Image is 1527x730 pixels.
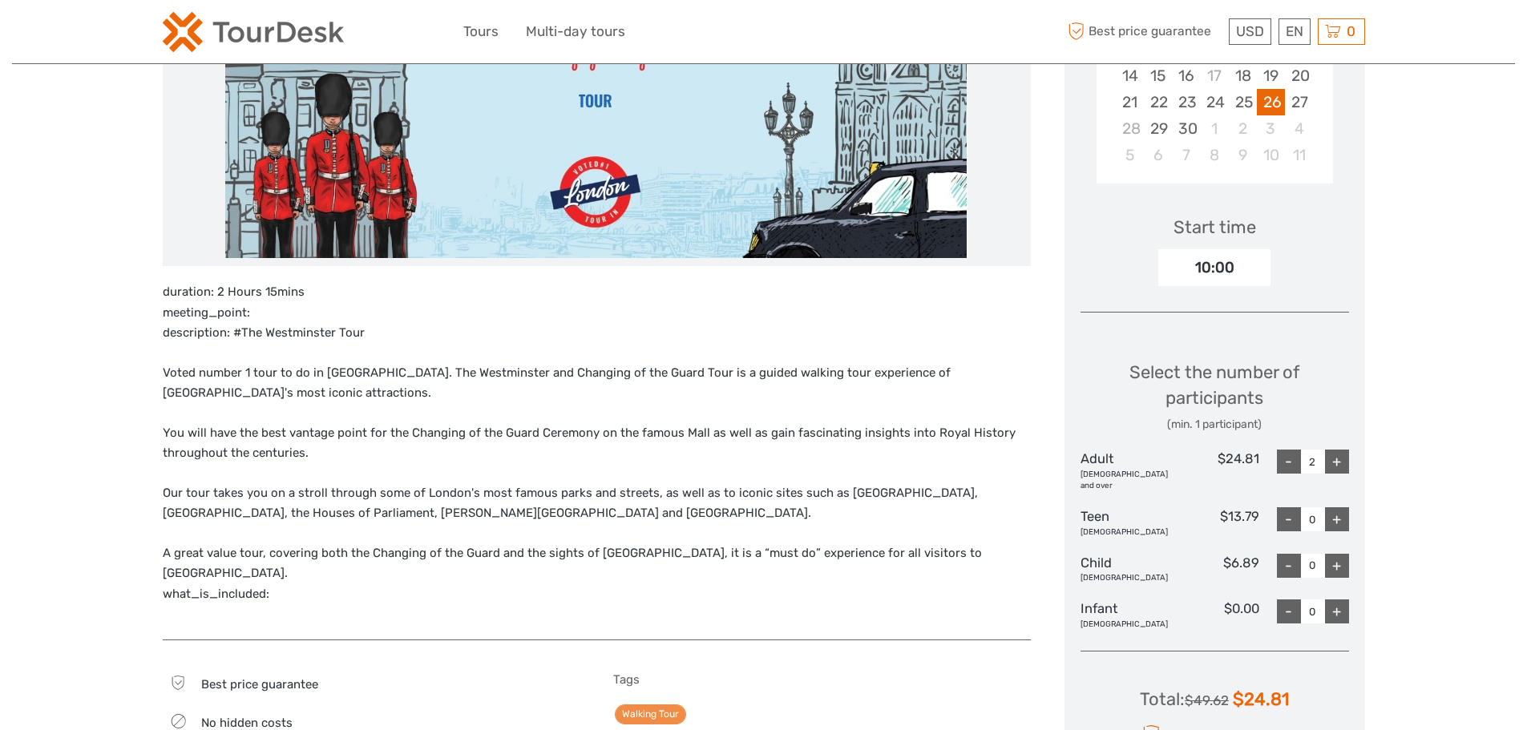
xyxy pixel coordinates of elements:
[1200,89,1228,115] div: Choose Wednesday, September 24th, 2025
[1285,115,1313,142] div: Choose Saturday, October 4th, 2025
[1285,63,1313,89] div: Choose Saturday, September 20th, 2025
[1229,63,1257,89] div: Choose Thursday, September 18th, 2025
[1200,115,1228,142] div: Choose Wednesday, October 1st, 2025
[1233,688,1289,710] b: $24.81
[1081,572,1170,583] div: [DEMOGRAPHIC_DATA]
[1169,507,1259,538] div: $13.79
[1101,9,1327,168] div: month 2025-09
[163,543,1031,605] p: A great value tour, covering both the Changing of the Guard and the sights of [GEOGRAPHIC_DATA], ...
[1257,63,1285,89] div: Choose Friday, September 19th, 2025
[1185,692,1229,708] s: $49.62
[1229,89,1257,115] div: Choose Thursday, September 25th, 2025
[1081,526,1170,538] div: [DEMOGRAPHIC_DATA]
[1200,63,1228,89] div: Not available Wednesday, September 17th, 2025
[1081,360,1349,433] div: Select the number of participants
[1158,249,1270,286] div: 10:00
[1236,23,1264,39] span: USD
[1172,142,1200,168] div: Choose Tuesday, October 7th, 2025
[1229,115,1257,142] div: Choose Thursday, October 2nd, 2025
[1174,215,1256,240] div: Start time
[1200,142,1228,168] div: Choose Wednesday, October 8th, 2025
[1257,89,1285,115] div: Choose Friday, September 26th, 2025
[22,28,181,41] p: We're away right now. Please check back later!
[201,716,293,730] span: No hidden costs
[1144,115,1172,142] div: Choose Monday, September 29th, 2025
[1257,115,1285,142] div: Choose Friday, October 3rd, 2025
[1081,469,1170,491] div: [DEMOGRAPHIC_DATA] and over
[1081,554,1170,584] div: Child
[463,20,499,43] a: Tours
[1081,507,1170,538] div: Teen
[1169,554,1259,584] div: $6.89
[1172,89,1200,115] div: Choose Tuesday, September 23rd, 2025
[1064,18,1225,45] span: Best price guarantee
[1169,450,1259,491] div: $24.81
[1140,687,1289,712] div: Total :
[1325,554,1349,578] div: +
[1229,142,1257,168] div: Choose Thursday, October 9th, 2025
[1344,23,1358,39] span: 0
[201,677,318,692] span: Best price guarantee
[1277,599,1301,623] div: -
[1172,115,1200,142] div: Choose Tuesday, September 30th, 2025
[1116,89,1144,115] div: Choose Sunday, September 21st, 2025
[613,672,1031,687] h5: Tags
[1169,599,1259,630] div: $0.00
[1116,63,1144,89] div: Choose Sunday, September 14th, 2025
[615,704,686,724] a: Walking Tour
[184,25,204,44] button: Open LiveChat chat widget
[163,423,1031,464] p: You will have the best vantage point for the Changing of the Guard Ceremony on the famous Mall as...
[1081,417,1349,433] div: (min. 1 participant)
[1116,142,1144,168] div: Choose Sunday, October 5th, 2025
[1081,599,1170,630] div: Infant
[1081,450,1170,491] div: Adult
[1285,89,1313,115] div: Choose Saturday, September 27th, 2025
[1325,599,1349,623] div: +
[1285,142,1313,168] div: Choose Saturday, October 11th, 2025
[163,483,1031,524] p: Our tour takes you on a stroll through some of London's most famous parks and streets, as well as...
[1257,142,1285,168] div: Choose Friday, October 10th, 2025
[526,20,625,43] a: Multi-day tours
[1144,89,1172,115] div: Choose Monday, September 22nd, 2025
[1277,450,1301,474] div: -
[1279,18,1311,45] div: EN
[163,282,1031,344] p: duration: 2 Hours 15mins meeting_point: description: #The Westminster Tour
[1144,142,1172,168] div: Choose Monday, October 6th, 2025
[1325,507,1349,531] div: +
[1325,450,1349,474] div: +
[1277,554,1301,578] div: -
[163,12,344,52] img: 2254-3441b4b5-4e5f-4d00-b396-31f1d84a6ebf_logo_small.png
[163,363,1031,404] p: Voted number 1 tour to do in [GEOGRAPHIC_DATA]. The Westminster and Changing of the Guard Tour is...
[1116,115,1144,142] div: Not available Sunday, September 28th, 2025
[1277,507,1301,531] div: -
[1144,63,1172,89] div: Choose Monday, September 15th, 2025
[1081,619,1170,630] div: [DEMOGRAPHIC_DATA]
[1172,63,1200,89] div: Choose Tuesday, September 16th, 2025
